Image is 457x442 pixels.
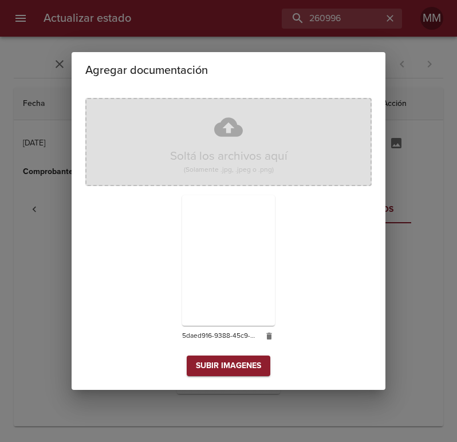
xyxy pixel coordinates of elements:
div: Soltá los archivos aquí(Solamente .jpg, .jpeg o .png) [85,98,372,186]
button: Subir imagenes [187,356,270,377]
h2: Agregar documentación [85,61,372,80]
span: Subir imagenes [196,359,261,373]
span: Subir imagenes para guia [187,356,270,377]
span: 5daed916-9388-45c9-a84d-9cbb85dfeeef.jpg [182,330,257,342]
